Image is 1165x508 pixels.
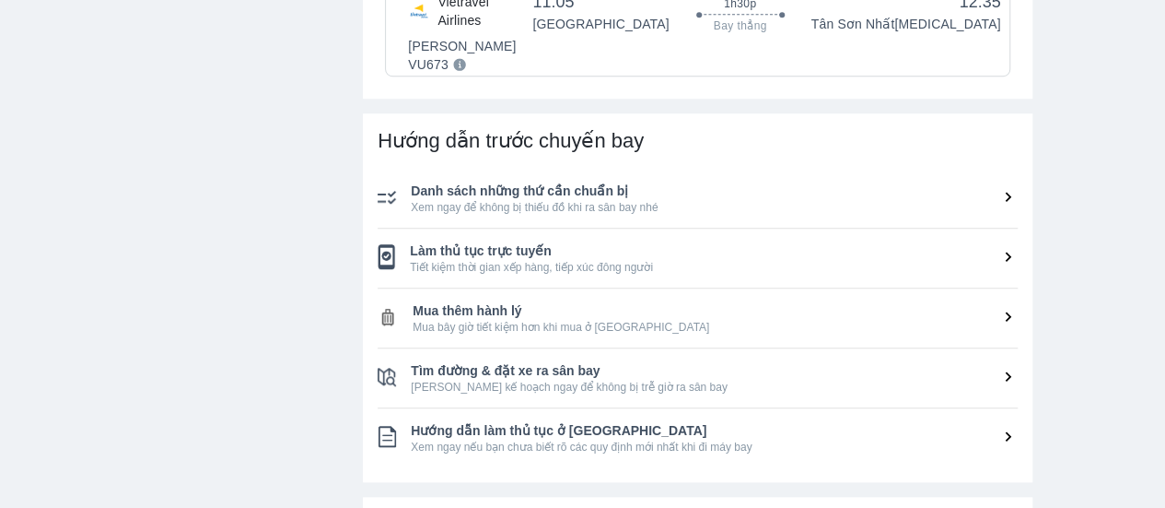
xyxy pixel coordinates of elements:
[378,368,396,386] img: ic_checklist
[411,440,1018,455] span: Xem ngay nếu bạn chưa biết rõ các quy định mới nhất khi đi máy bay
[411,200,1018,215] span: Xem ngay để không bị thiếu đồ khi ra sân bay nhé
[408,55,449,74] p: VU673
[378,307,398,327] img: ic_checklist
[411,182,1018,200] span: Danh sách những thứ cần chuẩn bị
[410,242,1018,260] span: Làm thủ tục trực tuyến
[811,15,1001,33] p: Tân Sơn Nhất [MEDICAL_DATA]
[532,15,669,33] p: [GEOGRAPHIC_DATA]
[714,18,767,33] span: Bay thẳng
[378,129,644,152] span: Hướng dẫn trước chuyến bay
[411,361,1018,380] span: Tìm đường & đặt xe ra sân bay
[408,37,516,55] p: [PERSON_NAME]
[411,380,1018,395] span: [PERSON_NAME] kế hoạch ngay để không bị trễ giờ ra sân bay
[410,260,1018,275] span: Tiết kiệm thời gian xếp hàng, tiếp xúc đông người
[413,301,1018,320] span: Mua thêm hành lý
[378,426,396,448] img: ic_checklist
[413,320,1018,335] span: Mua bây giờ tiết kiệm hơn khi mua ở [GEOGRAPHIC_DATA]
[411,421,1018,440] span: Hướng dẫn làm thủ tục ở [GEOGRAPHIC_DATA]
[378,190,396,205] img: ic_checklist
[378,244,395,269] img: ic_checklist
